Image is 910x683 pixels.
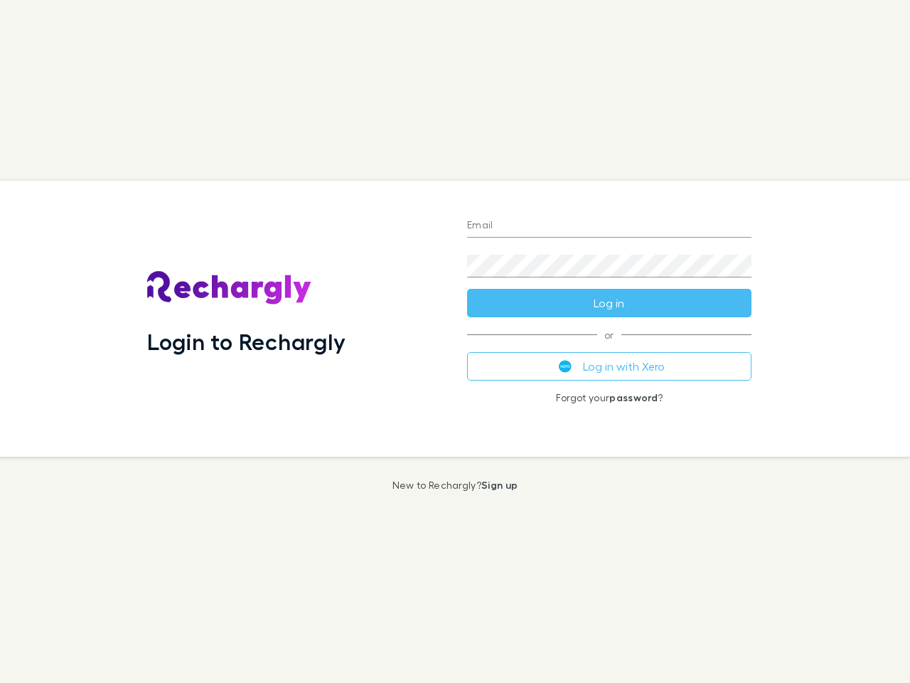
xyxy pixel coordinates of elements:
p: Forgot your ? [467,392,751,403]
a: password [609,391,658,403]
a: Sign up [481,479,518,491]
h1: Login to Rechargly [147,328,346,355]
p: New to Rechargly? [392,480,518,491]
button: Log in with Xero [467,352,751,381]
button: Log in [467,289,751,317]
img: Xero's logo [559,360,572,373]
img: Rechargly's Logo [147,271,312,305]
span: or [467,334,751,335]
